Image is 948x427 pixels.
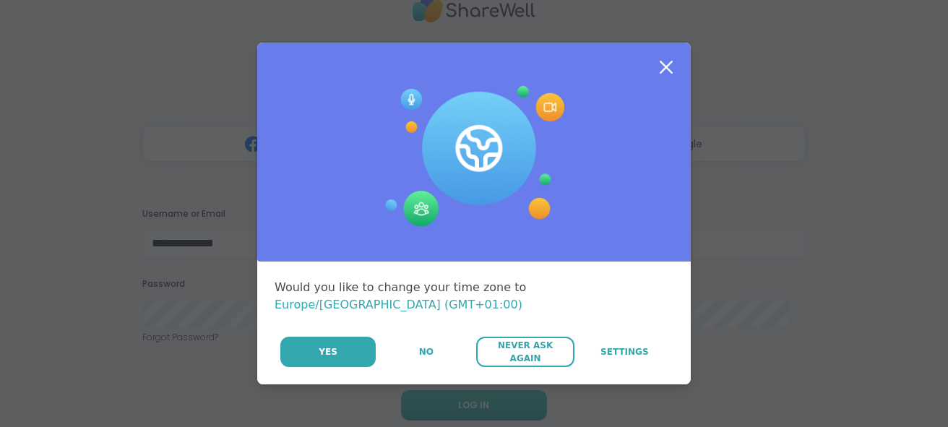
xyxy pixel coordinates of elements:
[476,337,574,367] button: Never Ask Again
[280,337,376,367] button: Yes
[483,339,566,365] span: Never Ask Again
[384,86,564,228] img: Session Experience
[319,345,337,358] span: Yes
[275,279,673,314] div: Would you like to change your time zone to
[600,345,649,358] span: Settings
[419,345,434,358] span: No
[275,298,522,311] span: Europe/[GEOGRAPHIC_DATA] (GMT+01:00)
[377,337,475,367] button: No
[576,337,673,367] a: Settings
